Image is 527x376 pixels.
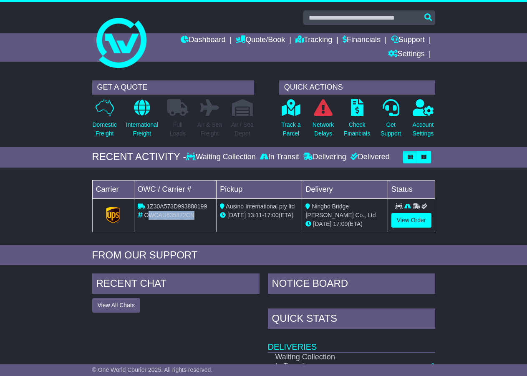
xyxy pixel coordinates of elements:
p: Account Settings [413,120,434,138]
td: Waiting Collection [268,352,389,362]
a: NetworkDelays [312,99,334,143]
div: - (ETA) [220,211,298,220]
img: GetCarrierServiceLogo [106,207,120,223]
a: Dashboard [181,33,225,48]
div: NOTICE BOARD [268,273,435,296]
div: FROM OUR SUPPORT [92,249,435,261]
span: Ausino International pty ltd [226,203,295,210]
a: Tracking [295,33,332,48]
p: Air & Sea Freight [197,120,222,138]
td: Pickup [217,180,302,198]
span: © One World Courier 2025. All rights reserved. [92,366,213,373]
p: Air / Sea Depot [231,120,254,138]
span: [DATE] [227,212,246,218]
a: GetSupport [380,99,401,143]
a: DomesticFreight [92,99,117,143]
span: Ningbo Bridge [PERSON_NAME] Co., Ltd [305,203,376,218]
p: Full Loads [167,120,188,138]
div: In Transit [258,153,301,162]
div: Quick Stats [268,308,435,331]
div: RECENT CHAT [92,273,260,296]
p: Domestic Freight [93,120,117,138]
a: InternationalFreight [126,99,159,143]
a: Track aParcel [281,99,301,143]
td: Carrier [92,180,134,198]
p: Get Support [381,120,401,138]
p: Track a Parcel [281,120,300,138]
div: (ETA) [305,220,384,228]
div: Delivered [348,153,390,162]
div: Waiting Collection [186,153,257,162]
p: Check Financials [344,120,370,138]
span: 17:00 [333,221,348,227]
div: QUICK ACTIONS [279,80,435,95]
a: AccountSettings [412,99,434,143]
a: CheckFinancials [343,99,371,143]
span: OWCAU635872CN [144,212,194,218]
div: RECENT ACTIVITY - [92,151,187,163]
span: 17:00 [264,212,279,218]
a: View Order [391,213,431,228]
span: [DATE] [313,221,331,227]
a: Support [391,33,425,48]
td: Delivery [302,180,388,198]
td: OWC / Carrier # [134,180,217,198]
span: 1Z30A573D993880199 [146,203,207,210]
span: 13:11 [247,212,262,218]
a: 1 [431,362,435,370]
a: Quote/Book [236,33,285,48]
td: In Transit [268,362,389,371]
button: View All Chats [92,298,140,313]
p: Network Delays [313,120,334,138]
a: Financials [343,33,381,48]
div: GET A QUOTE [92,80,254,95]
p: International Freight [126,120,158,138]
td: Status [388,180,435,198]
td: Deliveries [268,331,435,352]
a: Settings [388,48,425,62]
div: Delivering [301,153,348,162]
